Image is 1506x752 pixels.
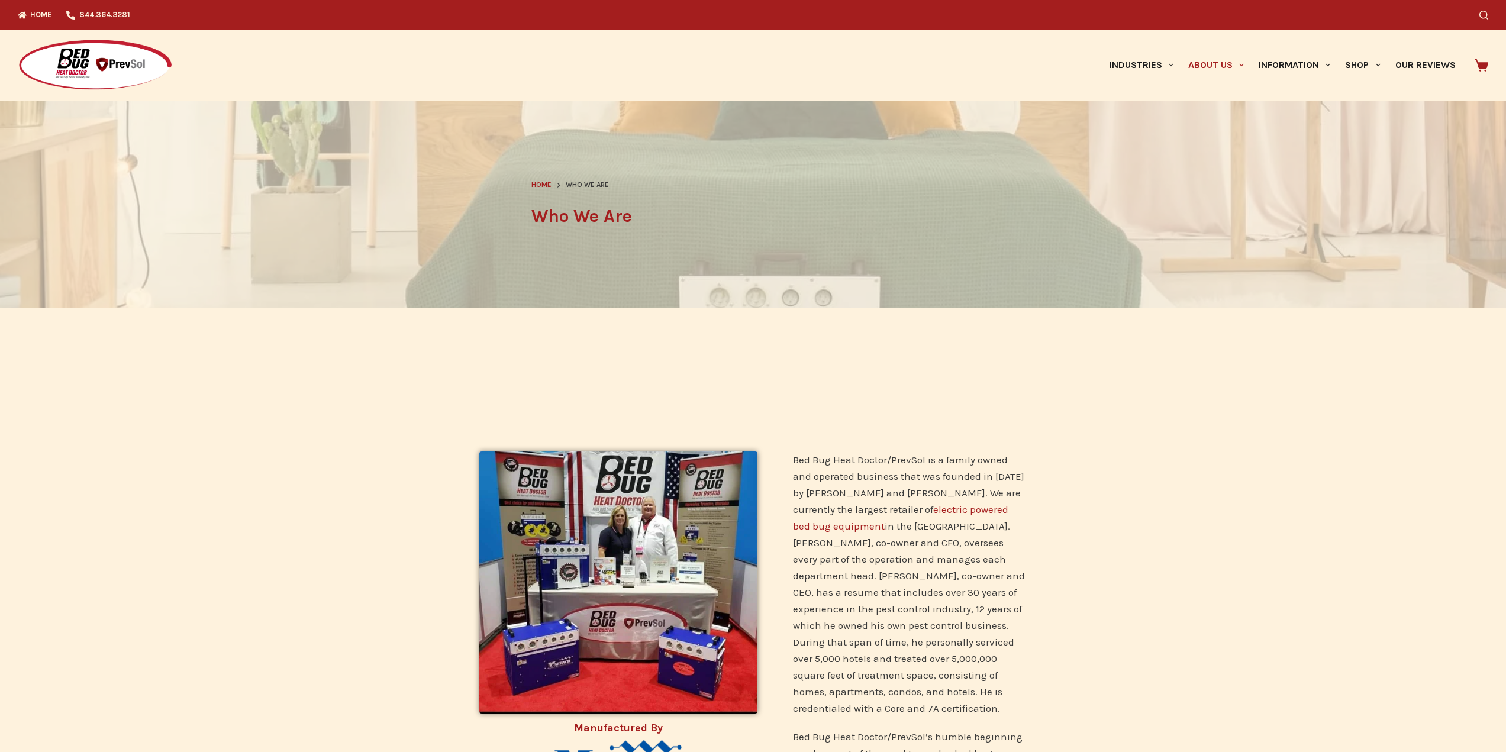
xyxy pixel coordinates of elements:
a: Information [1252,30,1338,101]
a: Shop [1338,30,1388,101]
p: Bed Bug Heat Doctor/PrevSol is a family owned and operated business that was founded in [DATE] by... [793,451,1027,717]
button: Search [1479,11,1488,20]
a: Our Reviews [1388,30,1463,101]
span: Home [531,180,552,189]
a: About Us [1181,30,1251,101]
span: Who We Are [566,179,609,191]
h1: Who We Are [531,203,975,230]
a: Home [531,179,552,191]
h4: Manufactured By [479,722,757,733]
nav: Primary [1102,30,1463,101]
a: electric powered bed bug equipment [793,504,1008,532]
a: Industries [1102,30,1181,101]
img: Prevsol/Bed Bug Heat Doctor [18,39,173,92]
